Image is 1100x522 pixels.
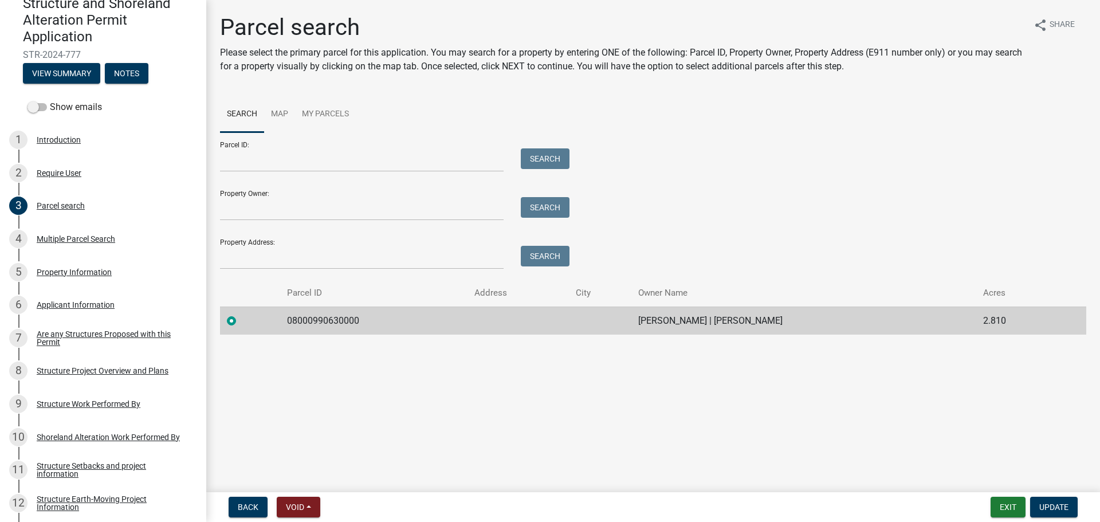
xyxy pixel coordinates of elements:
[9,362,27,380] div: 8
[9,164,27,182] div: 2
[37,301,115,309] div: Applicant Information
[105,63,148,84] button: Notes
[220,46,1024,73] p: Please select the primary parcel for this application. You may search for a property by entering ...
[37,136,81,144] div: Introduction
[37,495,188,511] div: Structure Earth-Moving Project Information
[976,280,1056,307] th: Acres
[37,367,168,375] div: Structure Project Overview and Plans
[37,202,85,210] div: Parcel search
[37,462,188,478] div: Structure Setbacks and project information
[521,197,569,218] button: Search
[37,400,140,408] div: Structure Work Performed By
[9,197,27,215] div: 3
[9,131,27,149] div: 1
[991,497,1026,517] button: Exit
[238,503,258,512] span: Back
[521,246,569,266] button: Search
[521,148,569,169] button: Search
[9,461,27,479] div: 11
[37,235,115,243] div: Multiple Parcel Search
[631,280,976,307] th: Owner Name
[1030,497,1078,517] button: Update
[9,230,27,248] div: 4
[1034,18,1047,32] i: share
[631,307,976,335] td: [PERSON_NAME] | [PERSON_NAME]
[277,497,320,517] button: Void
[9,329,27,347] div: 7
[37,169,81,177] div: Require User
[280,307,467,335] td: 08000990630000
[467,280,569,307] th: Address
[286,503,304,512] span: Void
[9,395,27,413] div: 9
[23,49,183,60] span: STR-2024-777
[229,497,268,517] button: Back
[220,14,1024,41] h1: Parcel search
[9,428,27,446] div: 10
[1024,14,1084,36] button: shareShare
[1050,18,1075,32] span: Share
[27,100,102,114] label: Show emails
[37,268,112,276] div: Property Information
[23,70,100,79] wm-modal-confirm: Summary
[220,96,264,133] a: Search
[9,296,27,314] div: 6
[23,63,100,84] button: View Summary
[37,330,188,346] div: Are any Structures Proposed with this Permit
[9,494,27,512] div: 12
[1039,503,1068,512] span: Update
[37,433,180,441] div: Shoreland Alteration Work Performed By
[280,280,467,307] th: Parcel ID
[569,280,631,307] th: City
[105,70,148,79] wm-modal-confirm: Notes
[9,263,27,281] div: 5
[264,96,295,133] a: Map
[976,307,1056,335] td: 2.810
[295,96,356,133] a: My Parcels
